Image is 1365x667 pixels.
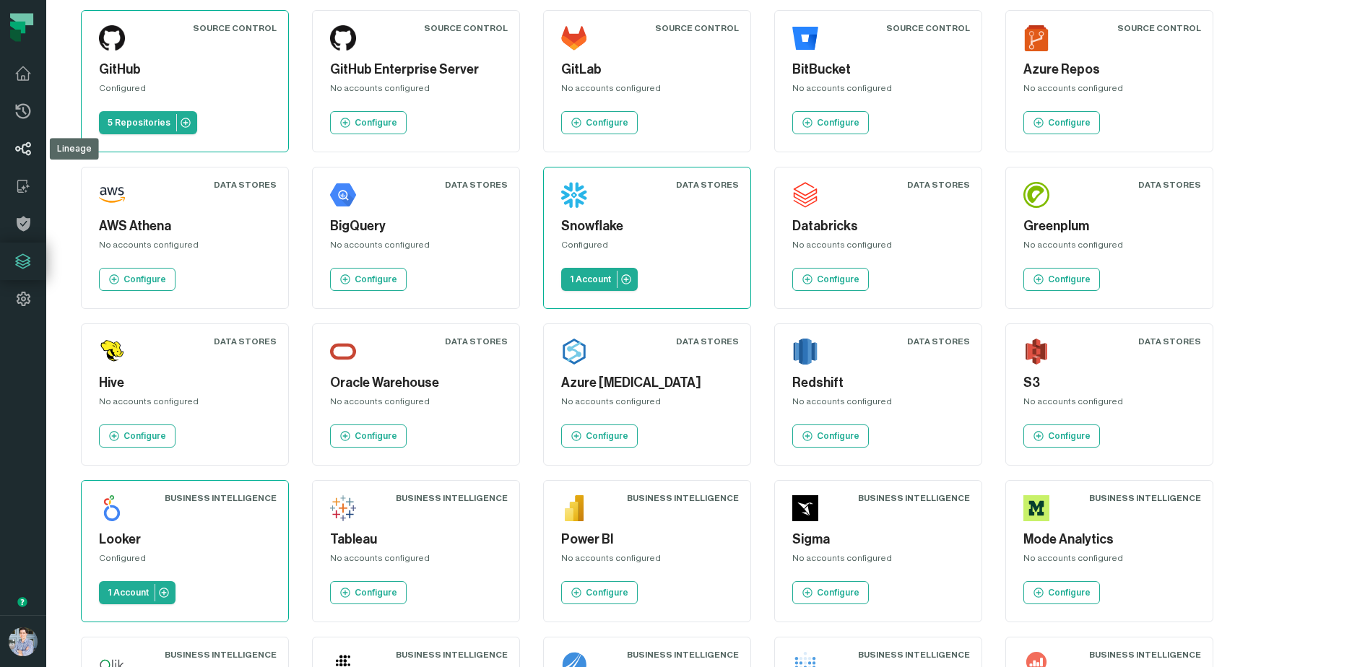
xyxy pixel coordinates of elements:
p: Configure [586,430,628,442]
div: Data Stores [907,336,970,347]
div: No accounts configured [330,82,502,100]
img: Power BI [561,495,587,521]
div: Data Stores [445,336,508,347]
img: Hive [99,339,125,365]
p: Configure [586,587,628,598]
a: Configure [1023,268,1100,291]
a: Configure [330,581,407,604]
div: Business Intelligence [627,649,739,661]
div: Data Stores [907,179,970,191]
h5: Mode Analytics [1023,530,1195,549]
div: Business Intelligence [165,492,277,504]
p: Configure [355,274,397,285]
a: 5 Repositories [99,111,197,134]
div: Business Intelligence [858,649,970,661]
p: Configure [355,117,397,128]
a: Configure [99,424,175,448]
a: Configure [330,111,407,134]
div: No accounts configured [99,396,271,413]
img: Greenplum [1023,182,1049,208]
img: Oracle Warehouse [330,339,356,365]
a: Configure [330,424,407,448]
h5: BigQuery [330,217,502,236]
img: BitBucket [792,25,818,51]
h5: Power BI [561,530,733,549]
div: No accounts configured [561,552,733,570]
div: No accounts configured [1023,396,1195,413]
a: Configure [561,111,638,134]
h5: Snowflake [561,217,733,236]
img: Azure Synapse [561,339,587,365]
div: Business Intelligence [1089,649,1201,661]
h5: S3 [1023,373,1195,393]
div: Configured [561,239,733,256]
div: No accounts configured [792,396,964,413]
p: Configure [1048,117,1091,128]
div: Business Intelligence [1089,492,1201,504]
p: Configure [123,274,166,285]
a: Configure [1023,111,1100,134]
a: Configure [99,268,175,291]
div: No accounts configured [1023,82,1195,100]
p: Configure [355,430,397,442]
div: Lineage [50,138,99,160]
a: Configure [1023,581,1100,604]
h5: Databricks [792,217,964,236]
div: No accounts configured [561,82,733,100]
div: Data Stores [676,179,739,191]
div: Data Stores [214,336,277,347]
p: Configure [817,274,859,285]
img: GitLab [561,25,587,51]
a: 1 Account [561,268,638,291]
div: Data Stores [1138,336,1201,347]
div: Business Intelligence [627,492,739,504]
a: Configure [792,111,869,134]
div: Business Intelligence [396,492,508,504]
p: Configure [1048,274,1091,285]
h5: Greenplum [1023,217,1195,236]
a: Configure [561,581,638,604]
div: Source Control [886,22,970,34]
div: No accounts configured [1023,239,1195,256]
p: Configure [355,587,397,598]
h5: GitLab [561,60,733,79]
a: Configure [330,268,407,291]
div: No accounts configured [99,239,271,256]
img: Tableau [330,495,356,521]
div: Data Stores [214,179,277,191]
h5: BitBucket [792,60,964,79]
div: Data Stores [445,179,508,191]
img: Looker [99,495,125,521]
div: No accounts configured [792,552,964,570]
img: Databricks [792,182,818,208]
div: No accounts configured [1023,552,1195,570]
div: Source Control [424,22,508,34]
div: No accounts configured [330,239,502,256]
h5: Oracle Warehouse [330,373,502,393]
div: Business Intelligence [396,649,508,661]
img: Mode Analytics [1023,495,1049,521]
div: No accounts configured [792,82,964,100]
h5: Hive [99,373,271,393]
div: Configured [99,552,271,570]
p: 1 Account [108,587,149,598]
div: No accounts configured [792,239,964,256]
h5: Redshift [792,373,964,393]
h5: GitHub Enterprise Server [330,60,502,79]
div: Business Intelligence [858,492,970,504]
div: No accounts configured [330,552,502,570]
div: Tooltip anchor [16,596,29,609]
p: Configure [817,430,859,442]
a: 1 Account [99,581,175,604]
p: Configure [1048,430,1091,442]
h5: Tableau [330,530,502,549]
a: Configure [792,581,869,604]
h5: Azure Repos [1023,60,1195,79]
img: GitHub Enterprise Server [330,25,356,51]
div: Source Control [193,22,277,34]
img: Snowflake [561,182,587,208]
img: AWS Athena [99,182,125,208]
img: Sigma [792,495,818,521]
p: Configure [1048,587,1091,598]
img: avatar of Alon Nafta [9,627,38,656]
